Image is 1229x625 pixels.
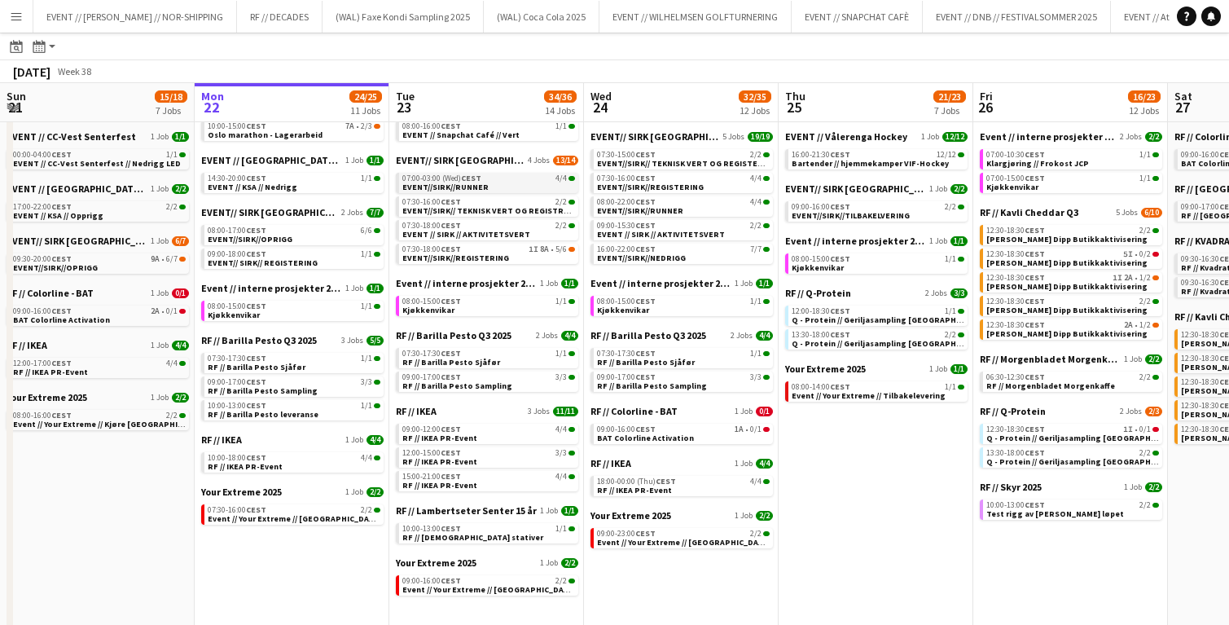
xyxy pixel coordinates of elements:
span: 2/2 [750,151,762,159]
a: 08:00-15:00CEST1/1Kjøkkenvikar [792,253,964,272]
span: 6/10 [1141,208,1162,218]
span: 2 Jobs [1120,132,1142,142]
span: 1/1 [361,250,372,258]
span: 09:00-16:00 [13,307,72,315]
a: 07:30-18:00CEST1I8A•5/6EVENT//SIRK//REGISTERING [402,244,575,262]
span: 2/2 [945,331,956,339]
span: 2/2 [945,203,956,211]
a: 13:30-18:00CEST2/2Q - Protein // Geriljasampling [GEOGRAPHIC_DATA] [792,329,964,348]
span: 1/1 [361,174,372,183]
div: RF // Barilla Pesto Q3 20252 Jobs4/407:30-17:30CEST1/1RF // Barilla Pesto Sjåfør09:00-17:00CEST3/... [590,329,773,405]
span: 1 Job [151,236,169,246]
span: 1 Job [540,279,558,288]
a: 09:00-16:00CEST2/2EVENT//SIRK//TILBAKELVERING [792,201,964,220]
span: 5/6 [555,245,567,253]
span: 5/5 [367,336,384,346]
span: 1 Job [921,132,939,142]
a: 16:00-21:30CEST12/12Bartender // hjemmekamper VIF-Hockey [792,149,964,168]
a: RF // Kavli Cheddar Q35 Jobs6/10 [980,206,1162,218]
span: 1 Job [345,284,363,293]
span: CEST [635,220,656,231]
span: CEST [635,149,656,160]
span: CEST [1025,272,1045,283]
a: RF // Colorline - BAT1 Job0/1 [7,287,189,299]
div: • [208,122,380,130]
span: 09:00-15:30 [597,222,656,230]
span: 1/1 [1139,151,1151,159]
span: CEST [635,296,656,306]
span: 17:00-22:00 [13,203,72,211]
span: 2A [151,307,160,315]
a: EVENT// SIRK [GEOGRAPHIC_DATA]2 Jobs7/7 [201,206,384,218]
div: RF // Barilla Pesto Q3 20252 Jobs4/407:30-17:30CEST1/1RF // Barilla Pesto Sjåfør09:00-17:00CEST3/... [396,329,578,405]
span: 2/2 [750,222,762,230]
span: 3 Jobs [341,336,363,346]
span: 4/4 [756,331,773,341]
span: 2A [1124,321,1133,329]
span: 09:00-18:00 [208,250,266,258]
span: 2/2 [1145,132,1162,142]
span: 7A [345,122,354,130]
a: 07:30-15:00CEST2/2EVENT//SIRK// TEKNISK VERT OG REGISTERING [597,149,770,168]
span: Q - Protein // Geriljasampling Trondheim [792,315,990,325]
div: EVENT // [GEOGRAPHIC_DATA] MEETING1 Job1/114:30-20:00CEST1/1EVENT // KSA // Nedrigg [201,154,384,206]
span: Event // interne prosjekter 2025 [980,130,1117,143]
span: 08:00-15:00 [597,297,656,306]
span: CEST [441,220,461,231]
div: Event // interne prosjekter 20251 Job1/108:00-15:00CEST1/1Kjøkkenvikar [785,235,968,287]
span: CEST [1025,149,1045,160]
a: 16:00-22:00CEST7/7EVENT//SIRK//NEDRIGG [597,244,770,262]
span: EVENT//SIRK//REGISTERING [597,182,704,192]
div: RF // Colorline - BAT1 Job0/109:00-16:00CEST2A•0/1BAT Colorline Activation [7,287,189,339]
span: 1/1 [561,279,578,288]
span: 12:30-18:30 [986,321,1045,329]
span: 2/2 [950,184,968,194]
span: 1/1 [361,302,372,310]
span: 08:00-17:00 [208,227,266,235]
a: Event // interne prosjekter 20251 Job1/1 [590,277,773,289]
span: CEST [1025,225,1045,235]
span: EVENT//SIRK// TEKNISK VERT OG REGISTRERING [402,205,588,216]
span: 4 Jobs [528,156,550,165]
span: 1/1 [945,255,956,263]
span: CEST [461,173,481,183]
span: Kavli Cheddar Dipp Butikkaktivisering [986,305,1148,315]
span: 07:30-16:00 [597,174,656,183]
a: 08:00-15:00CEST1/1Kjøkkenvikar [402,296,575,315]
a: 07:30-16:00CEST4/4EVENT//SIRK//REGISTERING [597,173,770,191]
a: 09:30-20:00CEST9A•6/7EVENT//SIRK//OPRIGG [13,253,186,272]
span: EVENT//SIRK//OPRIGG [208,234,292,244]
a: Event // interne prosjekter 20251 Job1/1 [201,282,384,294]
span: 0/1 [172,288,189,298]
span: 1 Job [151,288,169,298]
span: Event // interne prosjekter 2025 [396,277,537,289]
span: 5 Jobs [722,132,744,142]
span: 1 Job [151,132,169,142]
a: RF // Barilla Pesto Q3 20252 Jobs4/4 [590,329,773,341]
div: Event // interne prosjekter 20252 Jobs2/207:00-10:30CEST1/1Klargjøring // Frokost JCP07:00-15:00C... [980,130,1162,206]
a: EVENT// SIRK [GEOGRAPHIC_DATA]5 Jobs19/19 [590,130,773,143]
a: 08:00-16:00CEST1/1EVENT // Snapchat Café // Vert [402,121,575,139]
span: CEST [441,121,461,131]
span: 07:30-18:00 [402,245,461,253]
button: RF // DECADES [237,1,323,33]
span: 2/2 [555,198,567,206]
span: CEST [1025,249,1045,259]
span: 14:30-20:00 [208,174,266,183]
span: 5I [1123,250,1133,258]
a: 09:00-16:00CEST2A•0/1BAT Colorline Activation [13,306,186,324]
span: 12:30-18:30 [986,274,1045,282]
a: 12:30-18:30CEST2/2[PERSON_NAME] Dipp Butikkaktivisering [986,225,1159,244]
span: 08:00-15:00 [402,297,461,306]
span: Kjøkkenvikar [402,305,454,315]
span: Event // interne prosjekter 2025 [201,282,342,294]
span: 4/4 [561,331,578,341]
span: 7/7 [750,245,762,253]
span: EVENT // CC-Vest Senterfest [7,130,136,143]
span: CEST [246,225,266,235]
span: 08:00-15:00 [208,302,266,310]
span: 2 Jobs [341,208,363,218]
span: 1 Job [345,156,363,165]
a: 08:00-15:00CEST1/1Kjøkkenvikar [208,301,380,319]
span: CEST [635,173,656,183]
